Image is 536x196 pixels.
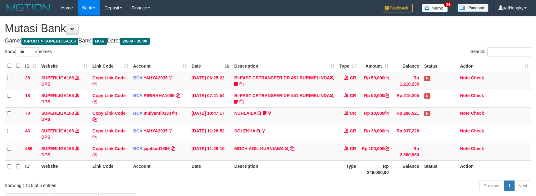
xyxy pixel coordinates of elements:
[391,125,422,143] td: Rp 937,228
[133,111,143,116] span: BCA
[359,125,391,143] td: Rp 38,000
[93,111,126,122] a: Copy Link Code
[424,93,430,99] span: Has Note
[384,128,389,133] a: Copy Rp 38,000 to clipboard
[5,180,219,189] div: Showing 1 to 5 of 5 entries
[39,60,90,72] th: Website: activate to sort column ascending
[133,93,143,98] span: BCA
[93,128,126,140] a: Copy Link Code
[172,111,177,116] a: Copy mulyanti0133 to clipboard
[41,128,74,133] a: SUPERLIGA168
[471,111,484,116] a: Check
[25,75,30,80] span: 38
[93,146,126,157] a: Copy Link Code
[239,99,243,104] a: Copy BI-FAST CRTRANSFER DR 451 RURIMELINDA to clipboard
[176,93,180,98] a: Copy RIRIRAHA1089 to clipboard
[460,75,470,80] a: Note
[471,128,484,133] a: Check
[234,146,284,151] a: MOCH AGIL KURNIAWA
[384,75,389,80] a: Copy Rp 50,000 to clipboard
[391,90,422,107] td: Rp 215,205
[391,143,422,160] td: Rp 2,360,980
[90,60,131,72] th: Link Code: activate to sort column ascending
[39,72,90,90] td: DPS
[487,47,531,56] input: Search:
[268,111,272,116] a: Copy NURLAILA to clipboard
[350,128,356,133] span: CR
[133,146,143,151] span: BCA
[470,47,531,56] label: Search:
[143,75,168,80] a: YAHYA2935
[120,38,150,45] span: 29/09 - 30/09
[232,90,337,107] td: BI-FAST CRTRANSFER DR 451 RURIMELINDA
[239,82,243,87] a: Copy BI-FAST CRTRANSFER DR 451 RURIMELINDA to clipboard
[23,160,39,178] th: ID
[457,4,488,12] img: panduan.png
[41,146,74,151] a: SUPERLIGA168
[232,160,337,178] th: Description
[189,143,232,160] td: [DATE] 11:29:10
[25,93,30,98] span: 18
[169,128,173,133] a: Copy YAHYA2935 to clipboard
[391,72,422,90] td: Rp 1,210,235
[460,111,470,116] a: Note
[471,93,484,98] a: Check
[424,76,430,81] span: Has Note
[39,160,90,178] th: Website
[337,160,359,178] th: Type
[189,60,232,72] th: Date: activate to sort column descending
[39,90,90,107] td: DPS
[93,38,107,45] span: BCA
[25,111,30,116] span: 70
[189,125,232,143] td: [DATE] 11:28:52
[41,75,74,80] a: SUPERLIGA168
[504,180,515,191] a: 1
[382,4,413,12] img: Feedback.jpg
[5,47,52,56] label: Show entries
[460,93,470,98] a: Note
[457,160,531,178] th: Action
[143,128,168,133] a: YAHYA2935
[391,60,422,72] th: Balance
[232,72,337,90] td: BI-FAST CRTRANSFER DR 451 RURIMELINDA
[41,93,74,98] a: SUPERLIGA168
[169,75,173,80] a: Copy YAHYA2935 to clipboard
[444,2,452,7] span: 34
[460,146,470,151] a: Note
[422,160,458,178] th: Status
[39,125,90,143] td: DPS
[133,75,143,80] span: BCA
[5,22,531,35] h1: Mutasi Bank
[5,3,52,12] img: MOTION_logo.png
[359,60,391,72] th: Amount: activate to sort column ascending
[232,60,337,72] th: Description: activate to sort column ascending
[471,146,484,151] a: Check
[384,111,389,116] a: Copy Rp 10,000 to clipboard
[93,93,126,104] a: Copy Link Code
[337,60,359,72] th: Type: activate to sort column ascending
[471,75,484,80] a: Check
[25,128,30,133] span: 46
[359,107,391,125] td: Rp 10,000
[457,60,531,72] th: Action: activate to sort column ascending
[39,107,90,125] td: DPS
[460,128,470,133] a: Note
[350,93,356,98] span: CR
[359,72,391,90] td: Rp 50,000
[350,75,356,80] span: CR
[25,146,32,151] span: 486
[189,160,232,178] th: Date
[350,111,356,116] span: CR
[21,38,78,45] span: ISPORT > SUPERLIGA168
[171,146,175,151] a: Copy jajatsud1866 to clipboard
[41,111,74,116] a: SUPERLIGA168
[391,160,422,178] th: Balance
[16,47,39,56] select: Showentries
[93,75,126,87] a: Copy Link Code
[384,146,389,151] a: Copy Rp 100,000 to clipboard
[359,90,391,107] td: Rp 50,000
[262,128,266,133] a: Copy SOLEKHA to clipboard
[189,107,232,125] td: [DATE] 10:47:17
[131,160,189,178] th: Account
[234,111,256,116] a: NURLAILA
